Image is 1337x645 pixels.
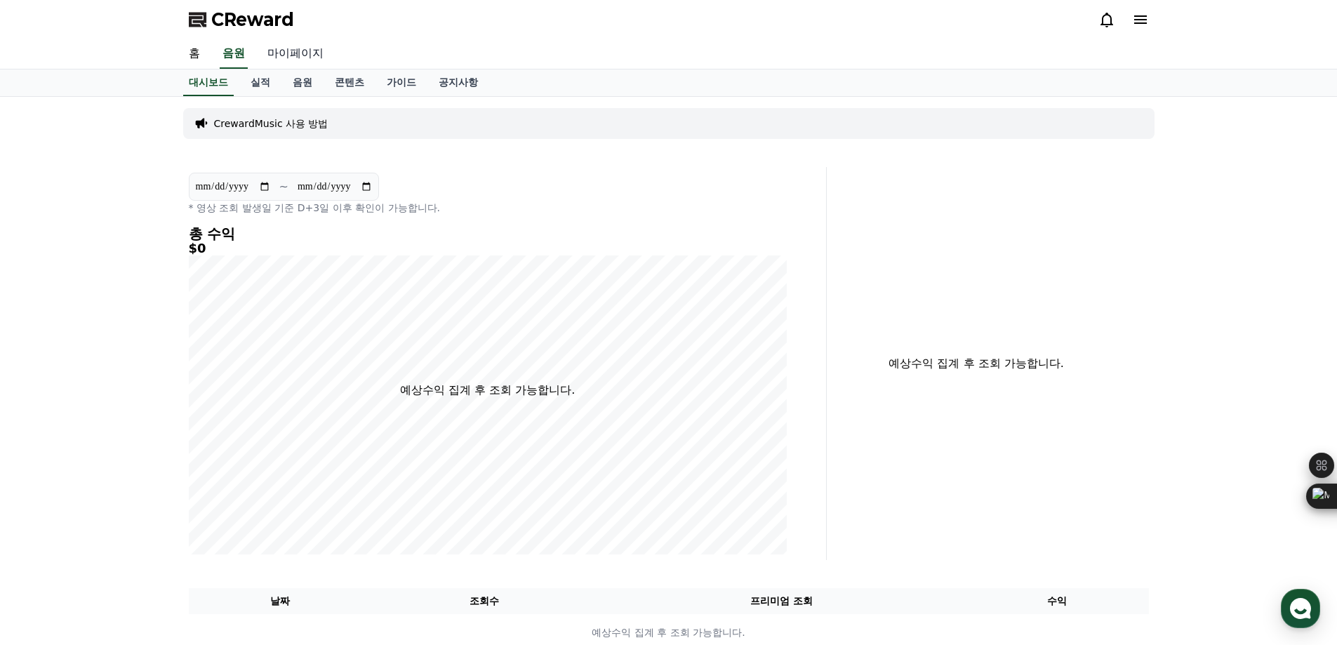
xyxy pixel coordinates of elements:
a: 실적 [239,69,281,96]
a: CReward [189,8,294,31]
a: 설정 [181,445,270,480]
a: 공지사항 [427,69,489,96]
p: * 영상 조회 발생일 기준 D+3일 이후 확인이 가능합니다. [189,201,787,215]
a: 음원 [220,39,248,69]
a: 대화 [93,445,181,480]
a: 마이페이지 [256,39,335,69]
span: 설정 [217,466,234,477]
a: CrewardMusic 사용 방법 [214,117,328,131]
th: 수익 [966,588,1149,614]
a: 가이드 [375,69,427,96]
span: 대화 [128,467,145,478]
th: 날짜 [189,588,372,614]
a: 콘텐츠 [324,69,375,96]
span: 홈 [44,466,53,477]
a: 홈 [4,445,93,480]
p: ~ [279,178,288,195]
span: CReward [211,8,294,31]
h4: 총 수익 [189,226,787,241]
p: 예상수익 집계 후 조회 가능합니다. [189,625,1148,640]
h5: $0 [189,241,787,255]
p: 예상수익 집계 후 조회 가능합니다. [838,355,1115,372]
p: 예상수익 집계 후 조회 가능합니다. [400,382,575,399]
a: 홈 [178,39,211,69]
th: 프리미엄 조회 [597,588,966,614]
a: 대시보드 [183,69,234,96]
a: 음원 [281,69,324,96]
th: 조회수 [371,588,597,614]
